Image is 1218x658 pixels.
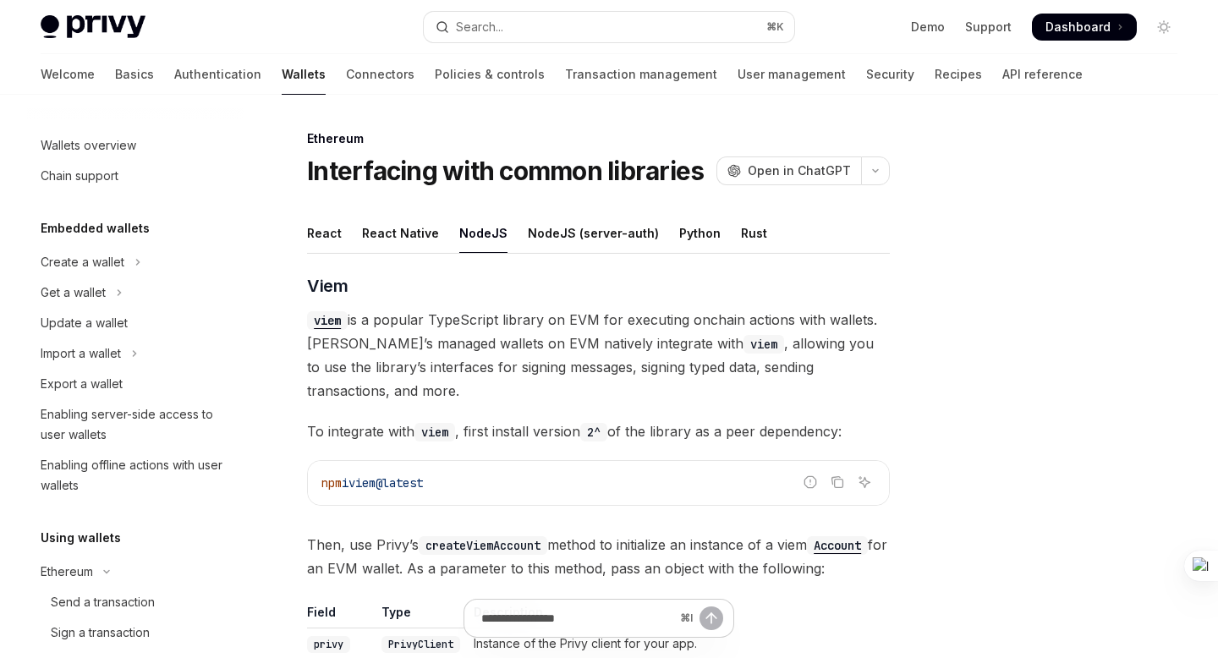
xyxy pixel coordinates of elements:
[748,162,851,179] span: Open in ChatGPT
[1045,19,1111,36] span: Dashboard
[307,156,704,186] h1: Interfacing with common libraries
[965,19,1012,36] a: Support
[1032,14,1137,41] a: Dashboard
[27,277,244,308] button: Toggle Get a wallet section
[435,54,545,95] a: Policies & controls
[27,399,244,450] a: Enabling server-side access to user wallets
[115,54,154,95] a: Basics
[41,374,123,394] div: Export a wallet
[307,213,342,253] div: React
[741,213,767,253] div: Rust
[41,166,118,186] div: Chain support
[1150,14,1177,41] button: Toggle dark mode
[27,161,244,191] a: Chain support
[807,536,868,555] code: Account
[424,12,793,42] button: Open search
[414,423,455,441] code: viem
[27,557,244,587] button: Toggle Ethereum section
[459,213,507,253] div: NodeJS
[700,606,723,630] button: Send message
[307,274,348,298] span: Viem
[866,54,914,95] a: Security
[362,213,439,253] div: React Native
[307,308,890,403] span: is a popular TypeScript library on EVM for executing onchain actions with wallets. [PERSON_NAME]’...
[41,562,93,582] div: Ethereum
[174,54,261,95] a: Authentication
[307,311,348,328] a: viem
[41,343,121,364] div: Import a wallet
[51,622,150,643] div: Sign a transaction
[342,475,348,491] span: i
[716,156,861,185] button: Open in ChatGPT
[41,282,106,303] div: Get a wallet
[27,130,244,161] a: Wallets overview
[41,252,124,272] div: Create a wallet
[935,54,982,95] a: Recipes
[738,54,846,95] a: User management
[307,533,890,580] span: Then, use Privy’s method to initialize an instance of a viem for an EVM wallet. As a parameter to...
[766,20,784,34] span: ⌘ K
[27,587,244,617] a: Send a transaction
[27,308,244,338] a: Update a wallet
[282,54,326,95] a: Wallets
[481,600,673,637] input: Ask a question...
[51,592,155,612] div: Send a transaction
[41,15,145,39] img: light logo
[321,475,342,491] span: npm
[27,450,244,501] a: Enabling offline actions with user wallets
[679,213,721,253] div: Python
[27,617,244,648] a: Sign a transaction
[348,475,423,491] span: viem@latest
[27,369,244,399] a: Export a wallet
[528,213,659,253] div: NodeJS (server-auth)
[799,471,821,493] button: Report incorrect code
[41,455,233,496] div: Enabling offline actions with user wallets
[565,54,717,95] a: Transaction management
[307,311,348,330] code: viem
[41,528,121,548] h5: Using wallets
[826,471,848,493] button: Copy the contents from the code block
[853,471,875,493] button: Ask AI
[41,218,150,239] h5: Embedded wallets
[743,335,784,354] code: viem
[1002,54,1083,95] a: API reference
[346,54,414,95] a: Connectors
[41,313,128,333] div: Update a wallet
[27,338,244,369] button: Toggle Import a wallet section
[580,423,607,441] code: 2^
[419,536,547,555] code: createViemAccount
[456,17,503,37] div: Search...
[911,19,945,36] a: Demo
[41,404,233,445] div: Enabling server-side access to user wallets
[307,130,890,147] div: Ethereum
[41,135,136,156] div: Wallets overview
[307,419,890,443] span: To integrate with , first install version of the library as a peer dependency:
[27,247,244,277] button: Toggle Create a wallet section
[41,54,95,95] a: Welcome
[807,536,868,553] a: Account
